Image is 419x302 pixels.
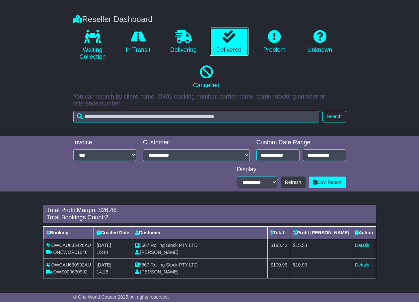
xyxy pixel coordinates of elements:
[139,243,149,248] span: 5667
[119,28,158,56] a: In Transit
[132,227,268,239] th: Customer
[290,259,352,278] td: $
[94,227,132,239] th: Created Date
[301,28,339,56] a: Unknown
[97,269,108,274] span: 14:28
[296,243,307,248] span: 15.53
[296,262,307,267] span: 10.93
[273,262,287,267] span: 100.99
[73,28,112,63] a: Waiting Collection
[268,227,290,239] th: Total
[43,227,94,239] th: Booking
[309,177,346,188] a: CSV Report
[210,28,248,56] a: Delivered
[352,227,376,239] th: Action
[53,269,88,274] span: OWS000630992
[139,262,149,267] span: 5667
[290,239,352,259] td: $
[140,269,178,274] span: [PERSON_NAME]
[151,243,198,248] span: Rolling Stock PTY LTD
[290,227,352,239] th: Profit [PERSON_NAME]
[256,139,346,146] div: Custom Date Range
[47,207,372,214] div: Total Profit Margin: $
[70,15,349,24] div: Reseller Dashboard
[73,63,339,92] a: Cancelled
[281,177,306,188] button: Refresh
[268,239,290,259] td: $
[237,166,346,173] div: Display
[355,262,369,267] a: Details
[47,214,372,221] div: Total Bookings Count:
[140,250,178,255] span: [PERSON_NAME]
[164,28,203,56] a: Delivering
[255,28,294,56] a: Problem
[268,259,290,278] td: $
[355,243,369,248] a: Details
[73,139,137,146] div: Invoice
[97,243,111,248] span: [DATE]
[97,262,111,267] span: [DATE]
[53,250,87,255] span: ONEWOR01046
[51,262,91,267] span: OWCAU630992AU
[273,243,287,248] span: 183.42
[105,214,108,221] span: 2
[97,250,108,255] span: 16:14
[73,294,169,300] span: © One World Courier 2025. All rights reserved.
[143,139,250,146] div: Customer
[151,262,198,267] span: Rolling Stock PTY LTD
[51,243,91,248] span: OWCAU635420AU
[73,93,346,108] p: You can search by client name, OWC tracking number, carrier name, carrier tracking number or refe...
[102,207,117,213] span: 26.46
[322,111,346,122] button: Search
